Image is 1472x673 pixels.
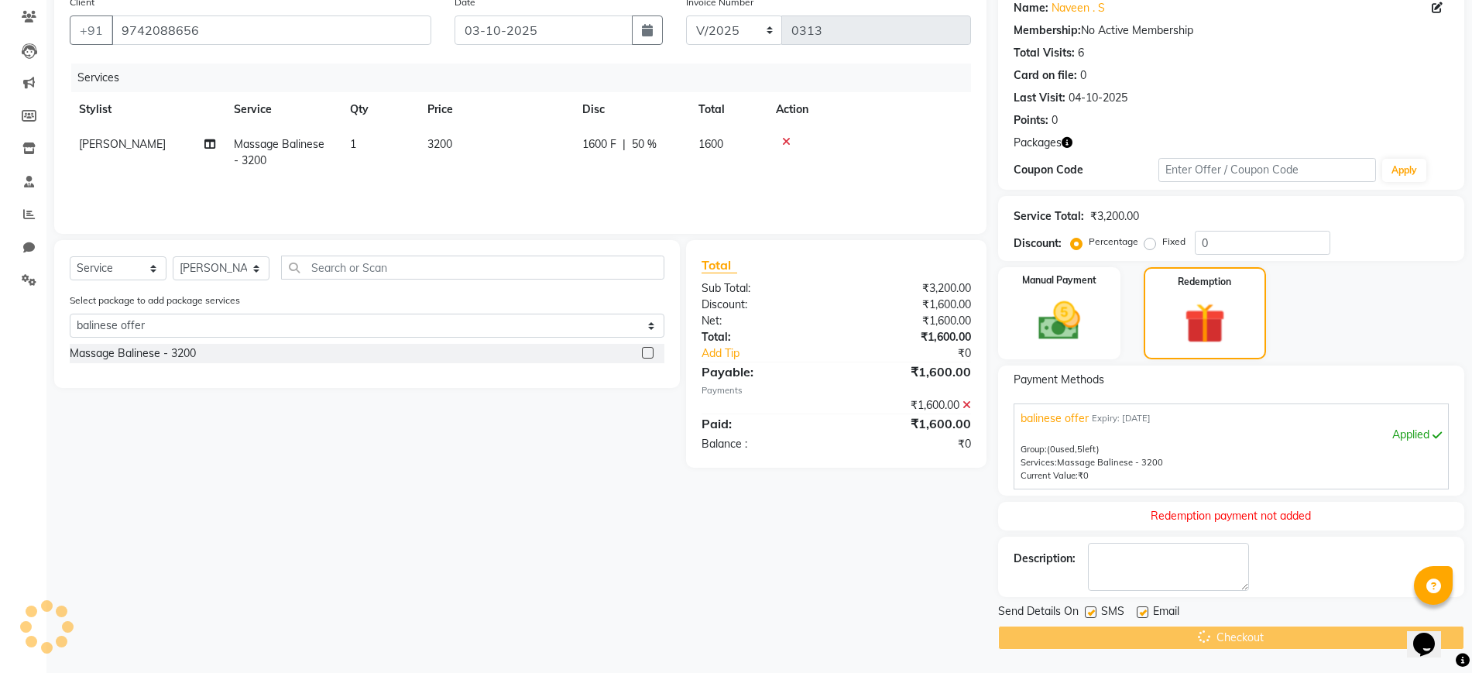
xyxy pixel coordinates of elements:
div: ₹3,200.00 [836,280,983,297]
th: Qty [341,92,418,127]
div: Redemption payment not added [998,502,1464,531]
span: ₹0 [1078,470,1089,481]
div: Coupon Code [1014,162,1158,178]
button: +91 [70,15,113,45]
div: ₹1,600.00 [836,313,983,329]
span: [PERSON_NAME] [79,137,166,151]
div: Applied [1021,427,1442,443]
span: (0 [1047,444,1055,455]
div: 0 [1080,67,1086,84]
div: 04-10-2025 [1069,90,1127,106]
span: 50 % [632,136,657,153]
div: Balance : [690,436,836,452]
div: Membership: [1014,22,1081,39]
span: Send Details On [998,603,1079,623]
div: ₹0 [860,345,983,362]
th: Action [767,92,971,127]
label: Select package to add package services [70,294,240,307]
span: Massage Balinese - 3200 [234,137,324,167]
span: Packages [1014,135,1062,151]
span: Group: [1021,444,1047,455]
div: Service Total: [1014,208,1084,225]
div: ₹1,600.00 [836,397,983,414]
span: Expiry: [DATE] [1092,412,1151,425]
th: Service [225,92,341,127]
th: Total [689,92,767,127]
span: | [623,136,626,153]
div: Description: [1014,551,1076,567]
span: used, left) [1047,444,1100,455]
div: Total Visits: [1014,45,1075,61]
span: Current Value: [1021,470,1078,481]
div: Massage Balinese - 3200 [70,345,196,362]
div: ₹0 [836,436,983,452]
img: _cash.svg [1025,297,1093,345]
span: balinese offer [1021,410,1089,427]
div: Card on file: [1014,67,1077,84]
div: Sub Total: [690,280,836,297]
th: Stylist [70,92,225,127]
th: Disc [573,92,689,127]
span: 1600 [698,137,723,151]
div: Payable: [690,362,836,381]
span: SMS [1101,603,1124,623]
button: Apply [1382,159,1426,182]
span: Massage Balinese - 3200 [1057,457,1163,468]
label: Fixed [1162,235,1185,249]
div: ₹1,600.00 [836,329,983,345]
div: No Active Membership [1014,22,1449,39]
span: 5 [1077,444,1083,455]
input: Enter Offer / Coupon Code [1158,158,1376,182]
a: Add Tip [690,345,861,362]
div: Total: [690,329,836,345]
input: Search or Scan [281,256,664,280]
div: Last Visit: [1014,90,1065,106]
span: Payment Methods [1014,372,1104,388]
div: Services [71,64,983,92]
div: 6 [1078,45,1084,61]
span: 1600 F [582,136,616,153]
input: Search by Name/Mobile/Email/Code [112,15,431,45]
span: Total [702,257,737,273]
div: ₹1,600.00 [836,362,983,381]
th: Price [418,92,573,127]
label: Redemption [1178,275,1231,289]
div: ₹1,600.00 [836,414,983,433]
span: Services: [1021,457,1057,468]
iframe: chat widget [1407,611,1457,658]
div: ₹1,600.00 [836,297,983,313]
div: Payments [702,384,971,397]
span: 3200 [427,137,452,151]
div: ₹3,200.00 [1090,208,1139,225]
span: Email [1153,603,1179,623]
div: Discount: [1014,235,1062,252]
div: Paid: [690,414,836,433]
div: Points: [1014,112,1048,129]
div: 0 [1052,112,1058,129]
label: Manual Payment [1022,273,1096,287]
div: Net: [690,313,836,329]
span: 1 [350,137,356,151]
img: _gift.svg [1172,298,1237,349]
div: Discount: [690,297,836,313]
label: Percentage [1089,235,1138,249]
